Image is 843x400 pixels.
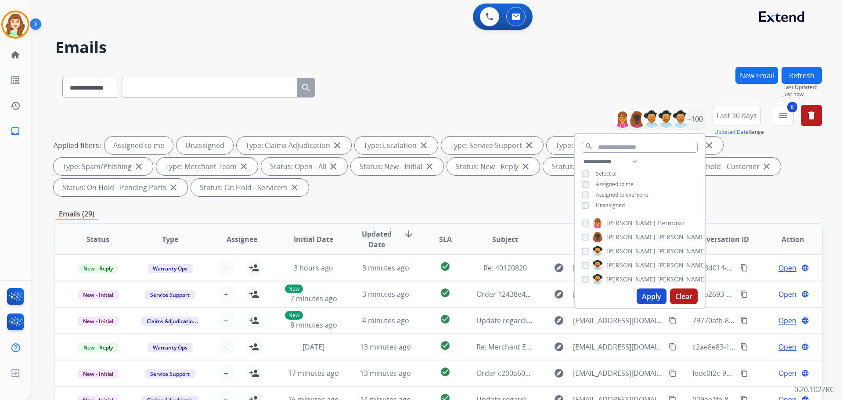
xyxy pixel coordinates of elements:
[447,158,540,175] div: Status: New - Reply
[249,368,259,378] mat-icon: person_add
[573,368,663,378] span: [EMAIL_ADDRESS][DOMAIN_NAME]
[547,137,642,154] div: Type: Warranty Ops
[285,285,303,293] p: New
[692,316,826,325] span: 79770afb-805b-4d52-9e65-35ed8da05f3a
[424,161,435,172] mat-icon: close
[806,110,817,121] mat-icon: delete
[778,289,796,299] span: Open
[787,102,797,112] span: 8
[332,140,342,151] mat-icon: close
[217,285,235,303] button: +
[177,137,233,154] div: Unassigned
[10,126,21,137] mat-icon: inbox
[778,342,796,352] span: Open
[439,234,452,245] span: SLA
[285,311,303,320] p: New
[261,158,347,175] div: Status: Open - All
[418,140,429,151] mat-icon: close
[294,263,333,273] span: 3 hours ago
[224,263,228,273] span: +
[543,158,657,175] div: Status: On-hold – Internal
[717,114,757,117] span: Last 30 days
[657,275,706,284] span: [PERSON_NAME]
[476,342,662,352] span: Re: Merchant Escalation Notification for Request 659442
[289,182,300,193] mat-icon: close
[86,234,109,245] span: Status
[657,233,706,241] span: [PERSON_NAME]
[573,315,663,326] span: [EMAIL_ADDRESS][DOMAIN_NAME]
[554,368,564,378] mat-icon: explore
[78,264,118,273] span: New - Reply
[224,368,228,378] span: +
[740,317,748,324] mat-icon: content_copy
[669,369,677,377] mat-icon: content_copy
[713,105,761,126] button: Last 30 days
[740,290,748,298] mat-icon: content_copy
[794,384,834,395] p: 0.20.1027RC
[168,182,179,193] mat-icon: close
[145,290,195,299] span: Service Support
[357,229,397,250] span: Updated Date
[778,263,796,273] span: Open
[520,161,531,172] mat-icon: close
[750,224,822,255] th: Action
[596,170,618,177] span: Select all
[637,288,666,304] button: Apply
[440,340,450,351] mat-icon: check_circle
[773,105,794,126] button: 8
[692,368,821,378] span: fedc0f2c-92b5-4cab-a3e1-e05fa65a33ef
[249,342,259,352] mat-icon: person_add
[238,161,249,172] mat-icon: close
[328,161,339,172] mat-icon: close
[554,263,564,273] mat-icon: explore
[227,234,257,245] span: Assignee
[355,137,438,154] div: Type: Escalation
[141,317,202,326] span: Claims Adjudication
[224,289,228,299] span: +
[693,234,749,245] span: Conversation ID
[801,317,809,324] mat-icon: language
[217,259,235,277] button: +
[704,140,714,151] mat-icon: close
[670,288,698,304] button: Clear
[735,67,778,84] button: New Email
[554,289,564,299] mat-icon: explore
[606,261,656,270] span: [PERSON_NAME]
[783,84,822,91] span: Last Updated:
[78,343,118,352] span: New - Reply
[10,50,21,60] mat-icon: home
[224,315,228,326] span: +
[3,12,28,37] img: avatar
[761,161,772,172] mat-icon: close
[249,289,259,299] mat-icon: person_add
[162,234,178,245] span: Type
[740,343,748,351] mat-icon: content_copy
[606,247,656,256] span: [PERSON_NAME]
[554,315,564,326] mat-icon: explore
[778,110,789,121] mat-icon: menu
[657,247,706,256] span: [PERSON_NAME]
[585,142,593,150] mat-icon: search
[778,315,796,326] span: Open
[573,263,663,273] span: [EMAIL_ADDRESS][DOMAIN_NAME]
[657,219,684,227] span: Hermoso
[606,275,656,284] span: [PERSON_NAME]
[249,263,259,273] mat-icon: person_add
[148,343,193,352] span: Warranty Ops
[740,264,748,272] mat-icon: content_copy
[360,342,411,352] span: 13 minutes ago
[778,368,796,378] span: Open
[10,75,21,86] mat-icon: list_alt
[78,290,119,299] span: New - Initial
[714,129,749,136] button: Updated Date
[249,315,259,326] mat-icon: person_add
[801,290,809,298] mat-icon: language
[596,191,648,198] span: Assigned to everyone
[801,264,809,272] mat-icon: language
[301,83,311,93] mat-icon: search
[684,108,706,130] div: +100
[290,320,337,330] span: 8 minutes ago
[596,202,625,209] span: Unassigned
[483,263,527,273] span: Re: 40120820
[156,158,258,175] div: Type: Merchant Team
